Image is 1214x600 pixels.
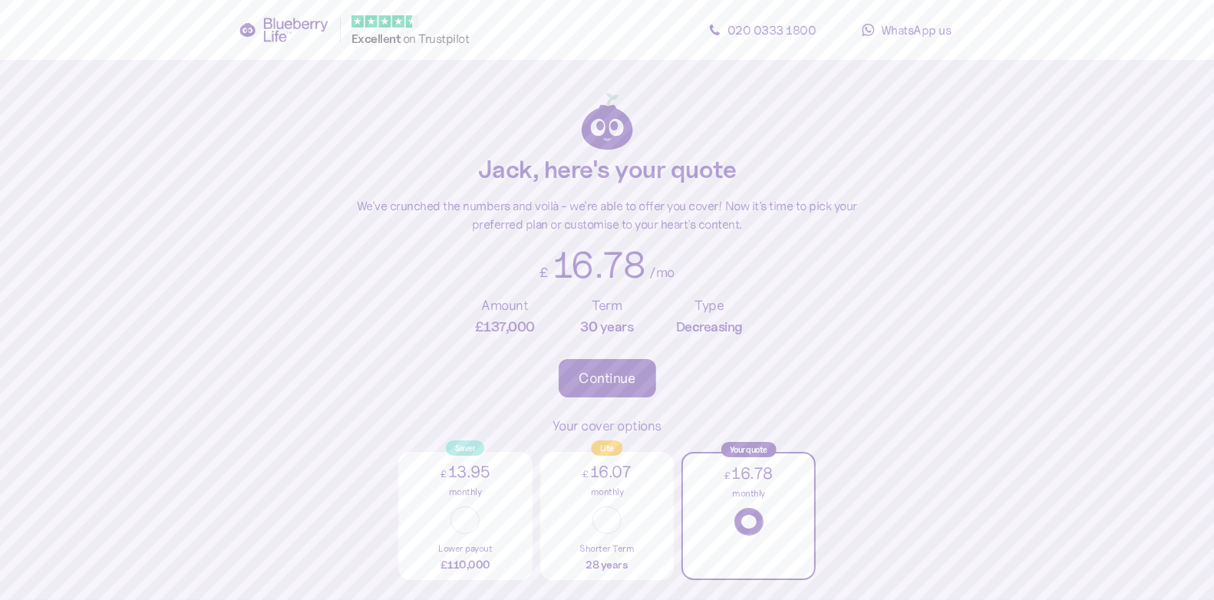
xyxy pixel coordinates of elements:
[553,416,661,437] div: Your cover options
[694,295,724,316] div: Type
[540,485,675,499] div: monthly
[881,22,952,38] span: WhatsApp us
[559,359,656,397] button: Continue
[727,22,816,38] span: 020 0333 1800
[600,441,614,455] span: Lite
[730,443,767,457] span: Your quote
[683,486,814,501] div: monthly
[540,556,675,573] div: 28 years
[346,196,868,235] div: We've crunched the numbers and voilà - we're able to offer you cover! Now it's time to pick your ...
[837,15,975,45] a: WhatsApp us
[540,460,675,485] div: 16.07
[724,470,731,481] span: £
[403,31,470,46] span: on Trustpilot
[649,262,675,283] div: /mo
[676,316,743,337] div: Decreasing
[398,460,533,485] div: 13.95
[580,316,633,337] div: 30 years
[398,485,533,499] div: monthly
[579,371,635,385] div: Continue
[683,461,814,486] div: 16.78
[553,246,646,283] div: 16.78
[582,91,633,150] img: h-logo
[539,262,549,283] div: £
[455,441,476,455] span: Saver
[592,295,622,316] div: Term
[398,556,533,573] div: £110,000
[440,468,447,480] span: £
[351,31,403,46] span: Excellent ️
[481,295,528,316] div: Amount
[693,15,831,45] a: 020 0333 1800
[582,468,589,480] span: £
[475,316,535,337] div: £ 137,000
[540,542,675,556] div: Shorter Term
[398,542,533,556] div: Lower payout
[478,150,737,189] div: Jack , here's your quote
